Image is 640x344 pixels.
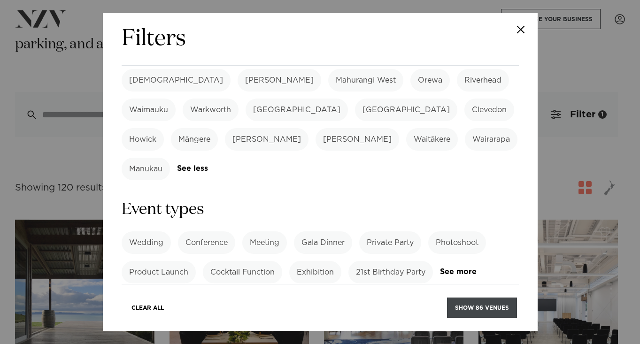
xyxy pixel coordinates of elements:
h2: Filters [122,24,186,54]
label: Gala Dinner [294,231,352,254]
label: Riverhead [457,69,509,92]
button: Close [505,13,538,46]
label: 21st Birthday Party [348,261,433,283]
button: Show 86 venues [447,298,517,318]
label: Wairarapa [465,128,517,151]
label: Exhibition [289,261,341,283]
label: Photoshoot [428,231,486,254]
label: Waitākere [406,128,458,151]
label: Conference [178,231,235,254]
label: Private Party [359,231,421,254]
label: Howick [122,128,164,151]
label: [DEMOGRAPHIC_DATA] [122,69,231,92]
label: Orewa [410,69,450,92]
label: [PERSON_NAME] [225,128,308,151]
h3: Event types [122,199,519,220]
label: Clevedon [464,99,514,121]
label: Manukau [122,158,170,180]
label: Cocktail Function [203,261,282,283]
label: [GEOGRAPHIC_DATA] [246,99,348,121]
label: Wedding [122,231,171,254]
button: Clear All [123,298,172,318]
label: Warkworth [183,99,239,121]
label: Waimauku [122,99,176,121]
label: Product Launch [122,261,196,283]
label: Mahurangi West [328,69,403,92]
label: Meeting [242,231,287,254]
label: [PERSON_NAME] [238,69,321,92]
label: [PERSON_NAME] [316,128,399,151]
label: [GEOGRAPHIC_DATA] [355,99,457,121]
label: Māngere [171,128,218,151]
